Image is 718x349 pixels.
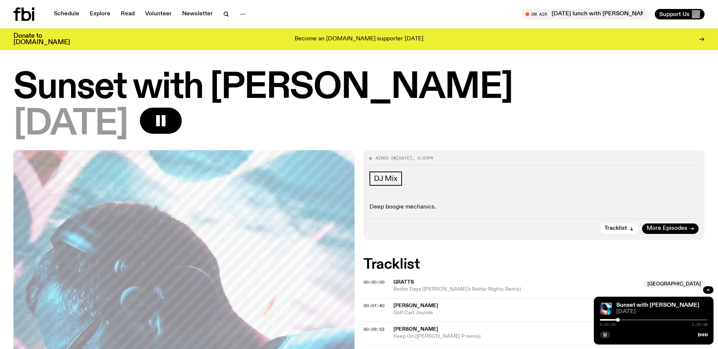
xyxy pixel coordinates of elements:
[369,204,699,211] p: Deep boogie mechanics.
[616,302,699,308] a: Sunset with [PERSON_NAME]
[644,280,705,288] span: [GEOGRAPHIC_DATA]
[13,71,705,105] h1: Sunset with [PERSON_NAME]
[655,9,705,19] button: Support Us
[363,258,705,271] h2: Tracklist
[393,303,438,308] span: [PERSON_NAME]
[616,309,708,315] span: [DATE]
[393,309,705,316] span: Golf Cart Joyride
[600,323,616,327] span: 0:20:05
[49,9,84,19] a: Schedule
[659,11,690,18] span: Support Us
[363,304,384,308] button: 00:07:40
[363,327,384,331] button: 00:09:53
[295,36,423,43] p: Become an [DOMAIN_NAME] supporter [DATE]
[374,174,398,183] span: DJ Mix
[363,303,384,309] span: 00:07:40
[178,9,217,19] a: Newsletter
[522,9,649,19] button: On Air[DATE] lunch with [PERSON_NAME]!
[363,279,384,285] span: 00:00:00
[600,223,638,234] button: Tracklist
[642,223,699,234] a: More Episodes
[604,226,627,231] span: Tracklist
[396,155,412,161] span: [DATE]
[692,323,708,327] span: 1:59:58
[116,9,139,19] a: Read
[600,303,612,315] img: Simon Caldwell stands side on, looking downwards. He has headphones on. Behind him is a brightly ...
[393,286,639,293] span: Better Days ([PERSON_NAME]'s Better Nights Remix)
[13,33,70,46] h3: Donate to [DOMAIN_NAME]
[375,155,396,161] span: Aired on
[363,326,384,332] span: 00:09:53
[369,172,402,186] a: DJ Mix
[647,226,687,231] span: More Episodes
[412,155,433,161] span: , 6:00pm
[393,327,438,332] span: [PERSON_NAME]
[393,279,414,285] span: Gratts
[393,333,705,340] span: Keep On ([PERSON_NAME] P remix)
[141,9,176,19] a: Volunteer
[13,108,128,141] span: [DATE]
[363,280,384,284] button: 00:00:00
[85,9,115,19] a: Explore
